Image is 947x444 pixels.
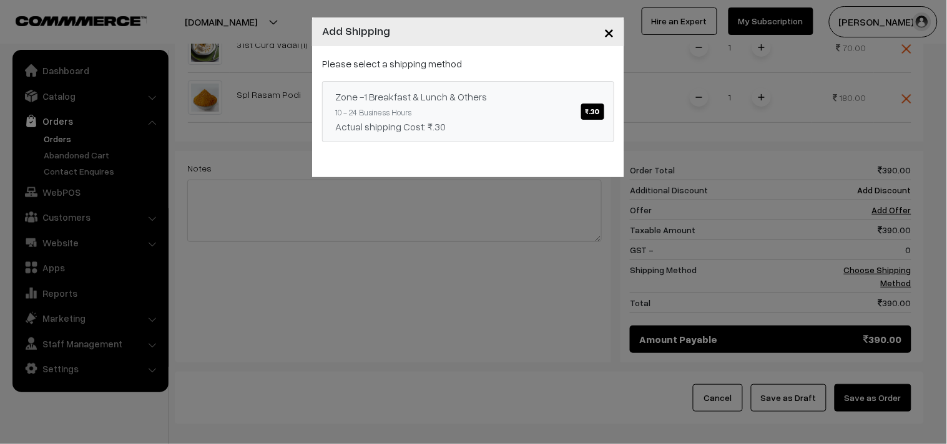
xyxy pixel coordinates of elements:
[322,56,614,71] p: Please select a shipping method
[335,107,411,117] small: 10 - 24 Business Hours
[335,89,601,104] div: Zone -1 Breakfast & Lunch & Others
[322,81,614,142] a: Zone -1 Breakfast & Lunch & Others₹.30 10 - 24 Business HoursActual shipping Cost: ₹.30
[581,104,604,120] span: ₹.30
[335,119,601,134] div: Actual shipping Cost: ₹.30
[594,12,624,51] button: Close
[604,20,614,43] span: ×
[322,22,390,39] h4: Add Shipping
